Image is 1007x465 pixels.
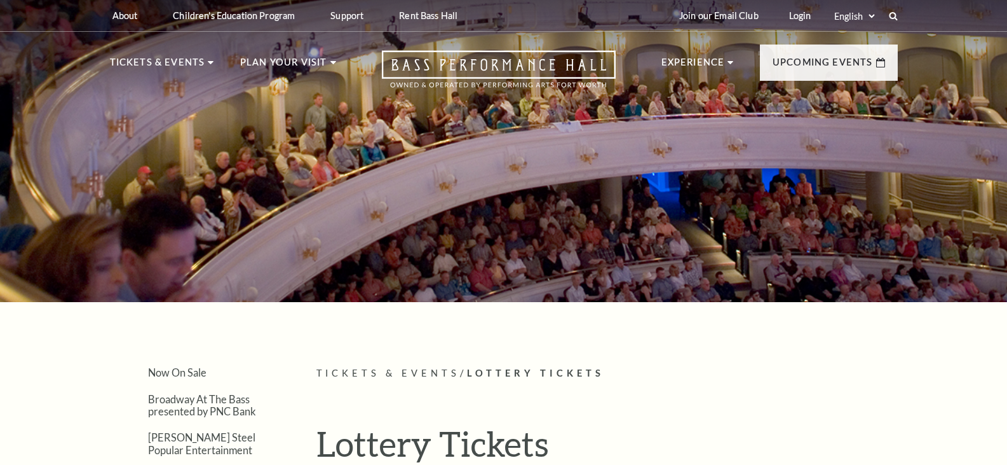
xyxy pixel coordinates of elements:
[467,368,604,378] span: Lottery Tickets
[148,431,255,455] a: [PERSON_NAME] Steel Popular Entertainment
[240,55,327,78] p: Plan Your Visit
[661,55,725,78] p: Experience
[330,10,363,21] p: Support
[316,366,898,382] p: /
[173,10,295,21] p: Children's Education Program
[832,10,877,22] select: Select:
[112,10,138,21] p: About
[773,55,873,78] p: Upcoming Events
[316,368,461,378] span: Tickets & Events
[148,366,206,378] a: Now On Sale
[110,55,205,78] p: Tickets & Events
[399,10,457,21] p: Rent Bass Hall
[148,393,256,417] a: Broadway At The Bass presented by PNC Bank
